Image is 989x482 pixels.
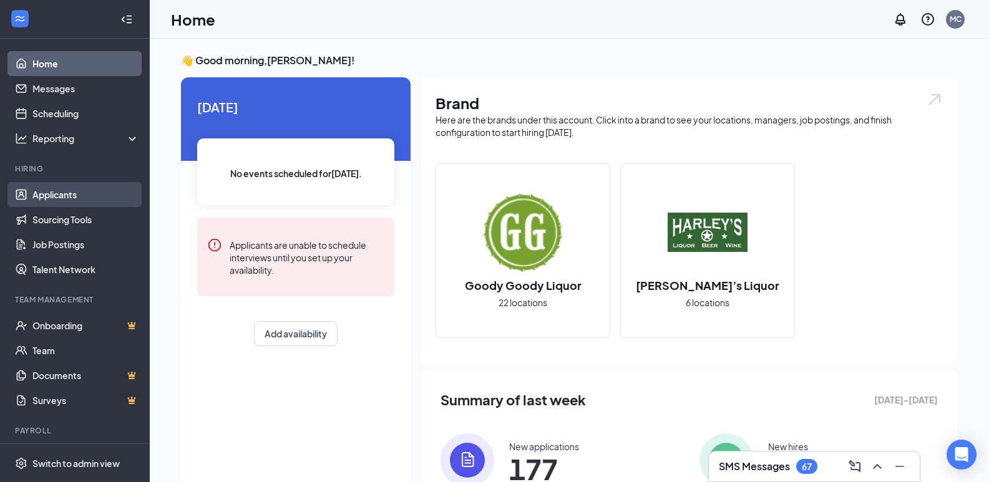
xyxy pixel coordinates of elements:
a: Messages [32,76,139,101]
div: New hires [768,440,808,453]
span: No events scheduled for [DATE] . [230,166,362,180]
svg: Notifications [893,12,908,27]
span: 6 locations [686,296,729,309]
a: OnboardingCrown [32,313,139,338]
div: Switch to admin view [32,457,120,470]
div: 67 [802,461,812,472]
h3: 👋 Good morning, [PERSON_NAME] ! [181,54,958,67]
img: open.6027fd2a22e1237b5b06.svg [927,92,943,107]
span: [DATE] - [DATE] [874,393,938,407]
svg: WorkstreamLogo [14,12,26,25]
button: Add availability [254,321,338,346]
svg: Collapse [120,13,133,26]
svg: ChevronUp [870,459,885,474]
div: New applications [509,440,579,453]
img: Goody Goody Liquor [483,193,563,272]
div: Team Management [15,294,137,305]
div: MC [950,14,962,24]
button: ComposeMessage [845,456,865,476]
a: DocumentsCrown [32,363,139,388]
span: 22 locations [499,296,547,309]
img: Harley’s Liquor [668,193,748,272]
button: Minimize [890,456,910,476]
button: ChevronUp [867,456,887,476]
span: 177 [509,458,579,480]
div: Here are the brands under this account. Click into a brand to see your locations, managers, job p... [436,113,943,138]
a: Team [32,338,139,363]
svg: Error [207,238,222,253]
div: Hiring [15,163,137,174]
a: Applicants [32,182,139,207]
a: SurveysCrown [32,388,139,413]
a: Job Postings [32,232,139,257]
h1: Home [171,9,215,30]
div: Reporting [32,132,140,145]
h2: Goody Goody Liquor [452,277,594,293]
span: [DATE] [197,97,394,117]
h1: Brand [436,92,943,113]
span: Summary of last week [441,389,586,411]
a: Talent Network [32,257,139,282]
svg: ComposeMessage [847,459,862,474]
a: Home [32,51,139,76]
h2: [PERSON_NAME]’s Liquor [623,277,792,293]
a: Scheduling [32,101,139,126]
div: Payroll [15,425,137,436]
svg: Analysis [15,132,27,145]
div: Applicants are unable to schedule interviews until you set up your availability. [230,238,384,276]
h3: SMS Messages [719,460,790,473]
a: Sourcing Tools [32,207,139,232]
svg: QuestionInfo [920,12,935,27]
svg: Minimize [892,459,907,474]
svg: Settings [15,457,27,470]
div: Open Intercom Messenger [947,440,977,470]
